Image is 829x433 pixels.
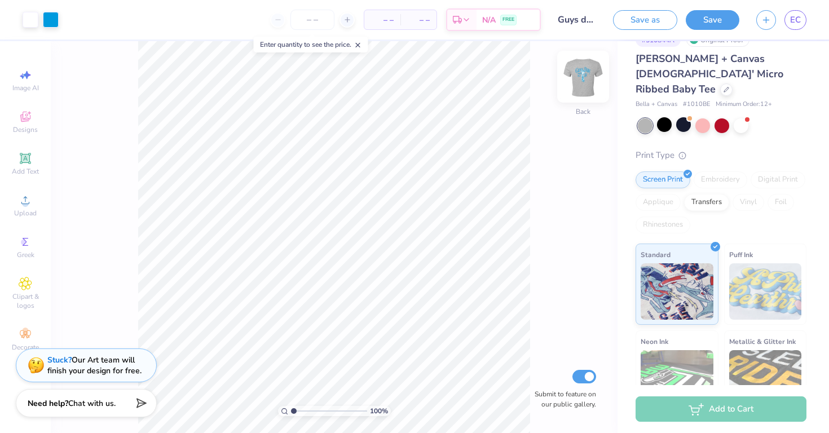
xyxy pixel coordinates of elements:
span: – – [407,14,430,26]
span: Greek [17,250,34,259]
span: EC [790,14,801,26]
img: Standard [641,263,713,320]
span: Add Text [12,167,39,176]
span: Bella + Canvas [636,100,677,109]
span: Puff Ink [729,249,753,260]
span: Designs [13,125,38,134]
strong: Stuck? [47,355,72,365]
div: Digital Print [751,171,805,188]
div: Transfers [684,194,729,211]
span: Standard [641,249,671,260]
input: – – [290,10,334,30]
img: Metallic & Glitter Ink [729,350,802,407]
div: Rhinestones [636,216,690,233]
span: # 1010BE [683,100,710,109]
button: Save as [613,10,677,30]
span: FREE [502,16,514,24]
label: Submit to feature on our public gallery. [528,389,596,409]
span: [PERSON_NAME] + Canvas [DEMOGRAPHIC_DATA]' Micro Ribbed Baby Tee [636,52,783,96]
div: Foil [768,194,794,211]
span: Metallic & Glitter Ink [729,335,796,347]
div: Applique [636,194,681,211]
div: Print Type [636,149,806,162]
div: Embroidery [694,171,747,188]
img: Neon Ink [641,350,713,407]
input: Untitled Design [549,8,605,31]
div: Back [576,107,590,117]
span: – – [371,14,394,26]
div: Vinyl [733,194,764,211]
div: Enter quantity to see the price. [254,37,368,52]
img: Puff Ink [729,263,802,320]
div: Screen Print [636,171,690,188]
a: EC [784,10,806,30]
span: Decorate [12,343,39,352]
span: Image AI [12,83,39,92]
span: Chat with us. [68,398,116,409]
img: Back [561,54,606,99]
span: N/A [482,14,496,26]
div: Our Art team will finish your design for free. [47,355,142,376]
span: Clipart & logos [6,292,45,310]
span: Upload [14,209,37,218]
span: 100 % [370,406,388,416]
strong: Need help? [28,398,68,409]
button: Save [686,10,739,30]
span: Neon Ink [641,335,668,347]
span: Minimum Order: 12 + [716,100,772,109]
